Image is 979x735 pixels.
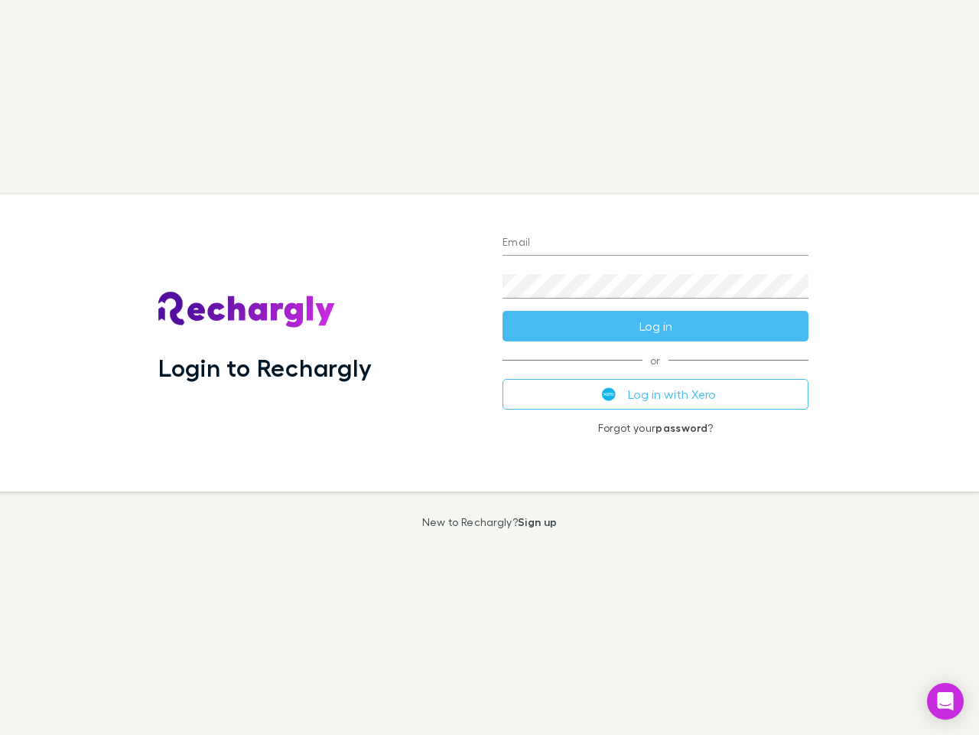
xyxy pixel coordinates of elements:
button: Log in with Xero [503,379,808,410]
a: password [655,421,707,434]
h1: Login to Rechargly [158,353,372,382]
a: Sign up [518,515,557,528]
p: Forgot your ? [503,422,808,434]
img: Rechargly's Logo [158,292,336,328]
p: New to Rechargly? [422,516,558,528]
img: Xero's logo [602,387,616,401]
button: Log in [503,311,808,341]
div: Open Intercom Messenger [927,683,964,720]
